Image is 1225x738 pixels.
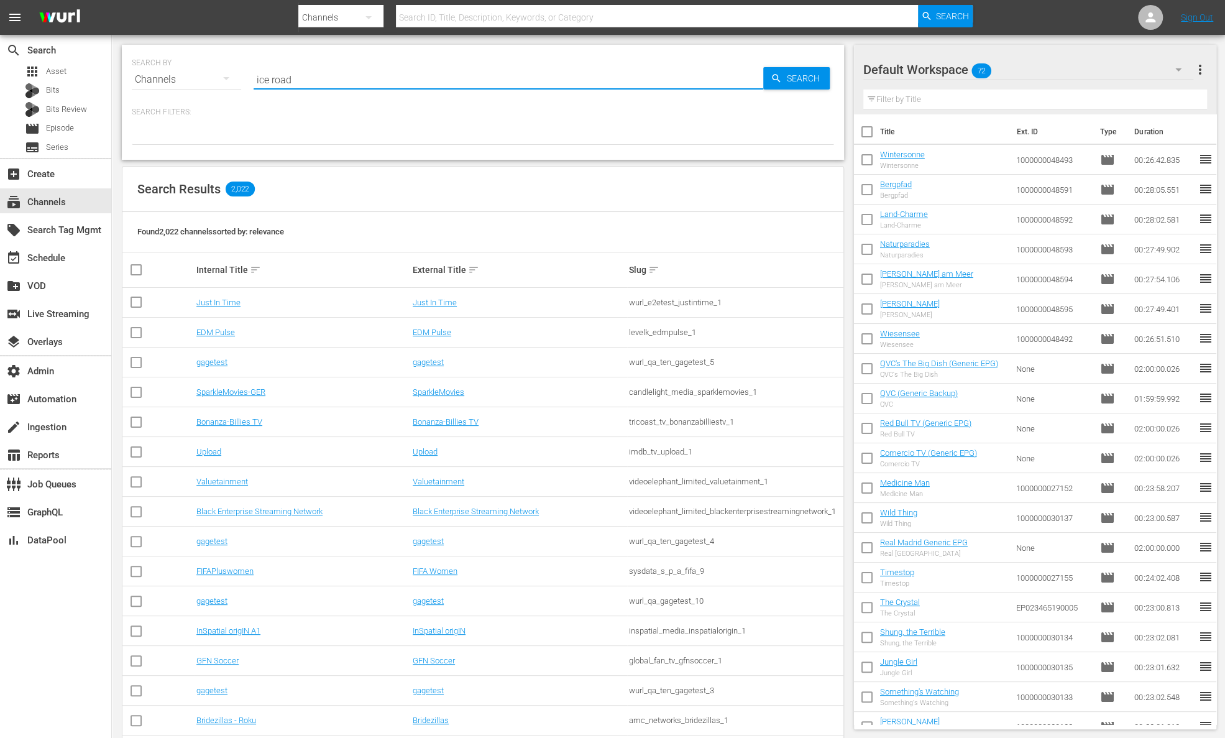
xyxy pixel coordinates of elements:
div: sysdata_s_p_a_fifa_9 [629,566,842,576]
span: reorder [1198,510,1213,525]
div: Bits [25,83,40,98]
td: 00:26:42.835 [1129,145,1198,175]
td: None [1011,443,1096,473]
span: Automation [6,392,21,407]
a: QVC (Generic Backup) [880,389,958,398]
a: Black Enterprise Streaming Network [413,507,539,516]
div: videoelephant_limited_valuetainment_1 [629,477,842,486]
a: Valuetainment [413,477,464,486]
a: Bridezillas [413,716,449,725]
span: sort [250,264,261,275]
span: reorder [1198,301,1213,316]
span: Episode [1100,212,1115,227]
a: GFN Soccer [196,656,239,665]
td: None [1011,413,1096,443]
span: Schedule [6,251,21,265]
div: global_fan_tv_gfnsoccer_1 [629,656,842,665]
span: more_vert [1192,62,1207,77]
span: reorder [1198,420,1213,435]
span: reorder [1198,480,1213,495]
span: Asset [25,64,40,79]
button: more_vert [1192,55,1207,85]
span: Found 2,022 channels sorted by: relevance [137,227,284,236]
a: Bergpfad [880,180,912,189]
a: Red Bull TV (Generic EPG) [880,418,971,428]
a: gagetest [196,357,227,367]
span: Episode [1100,481,1115,496]
a: Upload [413,447,438,456]
td: 1000000030134 [1011,622,1096,652]
span: sort [468,264,479,275]
span: sort [648,264,659,275]
a: Wintersonne [880,150,925,159]
td: 00:24:02.408 [1129,563,1198,593]
span: Bits [46,84,60,96]
span: Episode [1100,660,1115,675]
a: Land-Charme [880,210,928,219]
td: 00:23:02.548 [1129,682,1198,712]
span: Episode [1100,242,1115,257]
a: Black Enterprise Streaming Network [196,507,323,516]
span: GraphQL [6,505,21,520]
div: Comercio TV [880,460,977,468]
span: reorder [1198,629,1213,644]
span: Episode [1100,361,1115,376]
div: [PERSON_NAME] am Meer [880,281,973,289]
div: wurl_qa_gagetest_10 [629,596,842,606]
div: Timestop [880,579,914,588]
div: tricoast_tv_bonanzabilliestv_1 [629,417,842,427]
div: The Crystal [880,609,920,617]
span: reorder [1198,271,1213,286]
a: GFN Soccer [413,656,455,665]
span: Episode [1100,391,1115,406]
span: Admin [6,364,21,379]
div: amc_networks_bridezillas_1 [629,716,842,725]
td: 00:27:54.106 [1129,264,1198,294]
td: 00:27:49.401 [1129,294,1198,324]
div: candlelight_media_sparklemovies_1 [629,387,842,397]
div: Wiesensee [880,341,920,349]
div: wurl_qa_ten_gagetest_5 [629,357,842,367]
td: None [1011,354,1096,384]
div: inspatial_media_inspatialorigin_1 [629,626,842,635]
div: [PERSON_NAME] [880,311,940,319]
td: 1000000048493 [1011,145,1096,175]
span: Episode [1100,510,1115,525]
td: 1000000048591 [1011,175,1096,205]
span: Job Queues [6,477,21,492]
a: Bonanza-Billies TV [196,417,262,427]
span: Search [6,43,21,58]
td: 00:28:05.551 [1129,175,1198,205]
span: Series [46,141,68,154]
a: SparkleMovies [413,387,464,397]
div: wurl_qa_ten_gagetest_4 [629,537,842,546]
td: 1000000048593 [1011,234,1096,264]
a: Real Madrid Generic EPG [880,538,968,547]
a: FIFA Women [413,566,457,576]
a: gagetest [413,686,444,695]
div: QVC's The Big Dish [880,371,998,379]
span: Episode [46,122,74,134]
td: 00:27:49.902 [1129,234,1198,264]
a: EDM Pulse [196,328,235,337]
a: gagetest [196,537,227,546]
span: Episode [25,121,40,136]
div: Bergpfad [880,191,912,200]
a: [PERSON_NAME] [880,717,940,726]
td: 02:00:00.026 [1129,413,1198,443]
a: FIFAPluswomen [196,566,254,576]
span: Search Results [137,182,221,196]
span: reorder [1198,331,1213,346]
a: QVC's The Big Dish (Generic EPG) [880,359,998,368]
td: 00:23:01.632 [1129,652,1198,682]
td: None [1011,384,1096,413]
span: Episode [1100,570,1115,585]
span: Search Tag Mgmt [6,223,21,238]
a: Bridezillas - Roku [196,716,256,725]
span: Episode [1100,421,1115,436]
a: Naturparadies [880,239,930,249]
span: DataPool [6,533,21,548]
a: Valuetainment [196,477,248,486]
td: 01:59:59.992 [1129,384,1198,413]
td: 1000000048595 [1011,294,1096,324]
